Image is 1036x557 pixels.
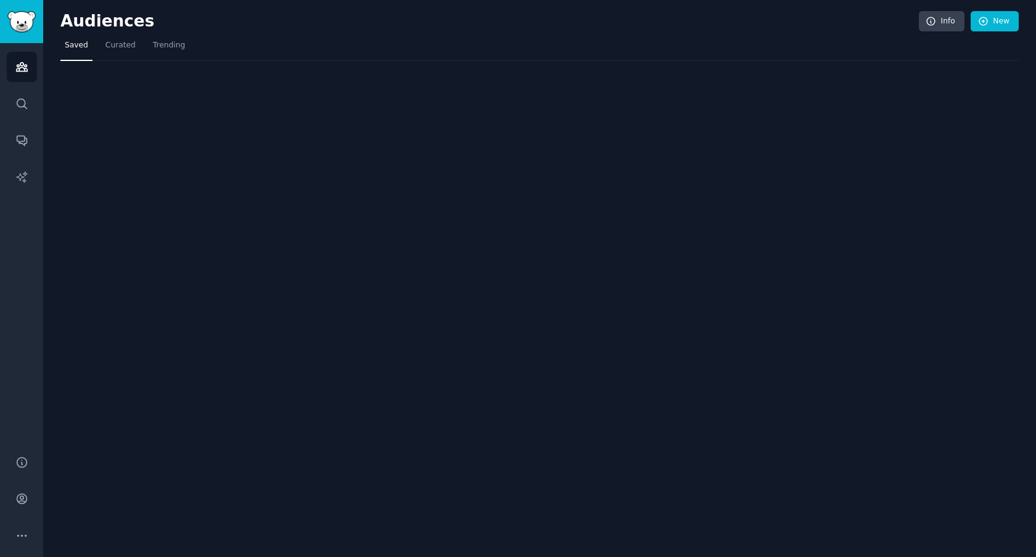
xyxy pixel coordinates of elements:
a: Info [919,11,964,32]
img: GummySearch logo [7,11,36,33]
span: Trending [153,40,185,51]
h2: Audiences [60,12,919,31]
span: Curated [105,40,136,51]
a: Saved [60,36,92,61]
a: Trending [149,36,189,61]
span: Saved [65,40,88,51]
a: Curated [101,36,140,61]
a: New [971,11,1019,32]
